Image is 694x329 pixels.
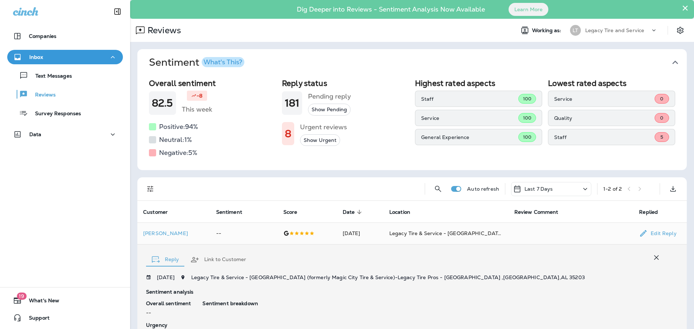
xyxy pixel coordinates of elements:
[421,96,518,102] p: Staff
[343,209,364,215] span: Date
[204,59,242,65] div: What's This?
[216,209,252,215] span: Sentiment
[421,134,518,140] p: General Experience
[308,91,351,102] h5: Pending reply
[523,134,531,140] span: 100
[285,128,291,140] h1: 8
[143,209,168,215] span: Customer
[159,134,192,146] h5: Neutral: 1 %
[300,121,347,133] h5: Urgent reviews
[143,230,205,236] p: [PERSON_NAME]
[22,315,50,324] span: Support
[29,54,43,60] p: Inbox
[524,186,553,192] p: Last 7 Days
[467,186,499,192] p: Auto refresh
[603,186,622,192] div: 1 - 2 of 2
[389,209,420,215] span: Location
[107,4,128,19] button: Collapse Sidebar
[300,134,340,146] button: Show Urgent
[146,322,191,328] p: Urgency
[143,49,693,76] button: SentimentWhat's This?
[182,104,212,115] h5: This week
[149,79,276,88] h2: Overall sentiment
[146,289,664,295] p: Sentiment analysis
[159,121,198,133] h5: Positive: 94 %
[389,230,593,237] span: Legacy Tire & Service - [GEOGRAPHIC_DATA] (formerly Magic City Tire & Service)
[149,56,244,69] h1: Sentiment
[216,209,242,215] span: Sentiment
[202,57,244,67] button: What's This?
[343,209,355,215] span: Date
[639,209,667,215] span: Replied
[159,147,197,159] h5: Negative: 5 %
[7,293,123,308] button: 19What's New
[202,300,664,306] p: Sentiment breakdown
[389,209,410,215] span: Location
[7,311,123,325] button: Support
[17,293,26,300] span: 19
[660,134,663,140] span: 5
[191,274,585,281] span: Legacy Tire & Service - [GEOGRAPHIC_DATA] (formerly Magic City Tire & Service) - Legacy Tire Pros...
[514,209,568,215] span: Review Comment
[28,111,81,117] p: Survey Responses
[554,115,655,121] p: Quality
[7,87,123,102] button: Reviews
[431,182,445,196] button: Search Reviews
[145,25,181,36] p: Reviews
[674,24,687,37] button: Settings
[28,92,56,99] p: Reviews
[570,25,581,36] div: LT
[210,222,278,244] td: --
[146,300,191,316] div: --
[22,298,59,306] span: What's New
[509,3,548,16] button: Learn More
[548,79,675,88] h2: Lowest rated aspects
[7,105,123,121] button: Survey Responses
[7,68,123,83] button: Text Messages
[639,209,658,215] span: Replied
[514,209,558,215] span: Review Comment
[308,104,351,116] button: Show Pending
[157,274,175,280] p: [DATE]
[523,115,531,121] span: 100
[137,76,687,170] div: SentimentWhat's This?
[666,182,680,196] button: Export as CSV
[421,115,518,121] p: Service
[185,247,252,273] button: Link to Customer
[29,131,42,137] p: Data
[532,27,563,34] span: Working as:
[197,92,202,99] p: -8
[648,230,676,236] p: Edit Reply
[152,97,173,109] h1: 82.5
[7,29,123,43] button: Companies
[146,300,191,306] p: Overall sentiment
[415,79,542,88] h2: Highest rated aspects
[28,73,72,80] p: Text Messages
[554,96,655,102] p: Service
[285,97,299,109] h1: 181
[283,209,307,215] span: Score
[523,96,531,102] span: 100
[276,8,506,10] p: Dig Deeper into Reviews - Sentiment Analysis Now Available
[143,209,177,215] span: Customer
[7,50,123,64] button: Inbox
[660,96,663,102] span: 0
[585,27,644,33] p: Legacy Tire and Service
[7,127,123,142] button: Data
[282,79,409,88] h2: Reply status
[554,134,655,140] p: Staff
[29,33,56,39] p: Companies
[682,2,689,14] button: Close
[143,230,205,236] div: Click to view Customer Drawer
[146,247,185,273] button: Reply
[337,222,384,244] td: [DATE]
[660,115,663,121] span: 0
[143,182,158,196] button: Filters
[283,209,297,215] span: Score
